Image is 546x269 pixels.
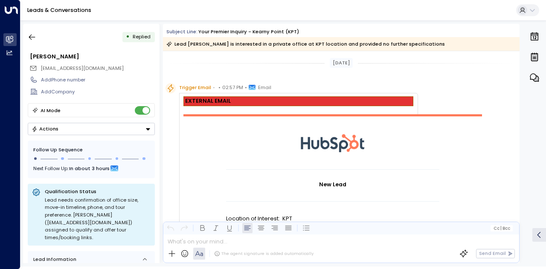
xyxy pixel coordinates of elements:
span: • [213,83,215,92]
div: Lead [PERSON_NAME] is interested in a private office at KPT location and provided no further spec... [166,40,445,48]
span: Replied [133,33,151,40]
div: Your Premier Inquiry - Kearny Point (KPT) [198,28,299,35]
span: • [218,83,221,92]
img: HubSpot [301,116,365,169]
div: Lead Information [31,256,76,263]
div: AI Mode [41,106,61,115]
span: EXTERNAL EMAIL [185,98,231,104]
button: Actions [28,123,155,135]
div: Lead needs confirmation of office size, move-in timeline, phone, and tour preference. [PERSON_NAM... [45,197,151,242]
div: Next Follow Up: [33,164,149,173]
div: Follow Up Sequence [33,146,149,153]
div: AddCompany [41,88,154,95]
div: • [126,31,130,43]
a: Leads & Conversations [27,6,91,14]
span: Email [258,83,271,92]
p: Location of Interest: KPT [226,214,439,223]
div: The agent signature is added automatically [214,251,314,257]
span: | [500,226,502,231]
span: In about 3 hours [69,164,110,173]
span: • [245,83,247,92]
div: Actions [32,126,58,132]
span: Cc Bcc [494,226,510,231]
p: Qualification Status [45,188,151,195]
h1: New Lead [226,180,439,188]
span: Trigger Email [179,83,211,92]
button: Undo [166,223,176,233]
span: Subject Line: [166,28,197,35]
span: 02:57 PM [222,83,243,92]
span: rayan+1@getuniti.com [41,65,124,72]
div: [PERSON_NAME] [30,52,154,61]
div: Button group with a nested menu [28,123,155,135]
div: AddPhone number [41,76,154,84]
span: [EMAIL_ADDRESS][DOMAIN_NAME] [41,65,124,72]
div: [DATE] [330,58,353,68]
button: Redo [179,223,189,233]
button: Cc|Bcc [491,225,513,231]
